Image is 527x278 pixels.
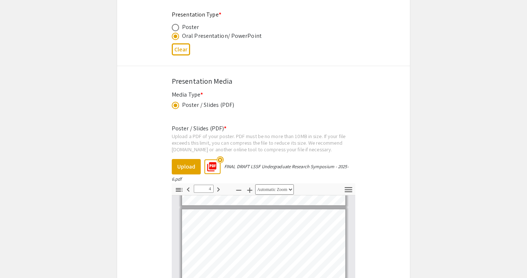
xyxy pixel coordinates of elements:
[182,23,199,32] div: Poster
[182,184,195,194] button: Previous Page
[173,184,185,195] button: Toggle Sidebar
[172,76,355,87] div: Presentation Media
[233,184,245,195] button: Zoom Out
[172,91,203,98] mat-label: Media Type
[172,159,201,174] button: Upload
[342,184,355,195] button: Tools
[172,43,190,55] button: Clear
[172,124,226,132] mat-label: Poster / Slides (PDF)
[172,11,221,18] mat-label: Presentation Type
[172,163,349,182] div: FINAL DRAFT LSSF Undergraduate Research Symposium - 2025-6.pdf
[194,185,214,193] input: Page
[172,133,355,152] div: Upload a PDF of your poster. PDF must be no more than 10MB in size. If your file exceeds this lim...
[255,184,294,195] select: Zoom
[182,101,234,109] div: Poster / Slides (PDF)
[217,156,223,163] mat-icon: highlight_off
[244,184,256,195] button: Zoom In
[182,32,262,40] div: Oral Presentation/ PowerPoint
[204,159,215,170] mat-icon: picture_as_pdf
[212,184,225,194] button: Next Page
[6,245,31,272] iframe: Chat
